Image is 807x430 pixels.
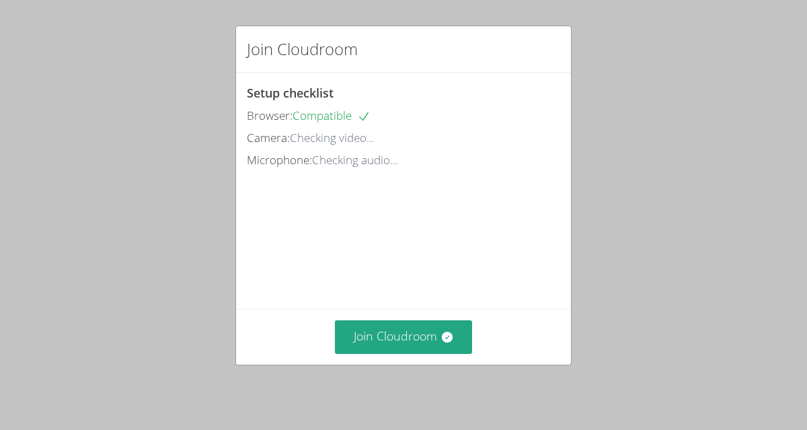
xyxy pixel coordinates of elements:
span: Checking audio... [312,152,398,168]
span: Camera: [247,130,290,145]
span: Browser: [247,108,293,123]
h2: Join Cloudroom [247,37,358,61]
span: Microphone: [247,152,312,168]
span: Setup checklist [247,85,334,101]
span: Compatible [293,108,371,123]
span: Checking video... [290,130,375,145]
button: Join Cloudroom [335,320,473,353]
